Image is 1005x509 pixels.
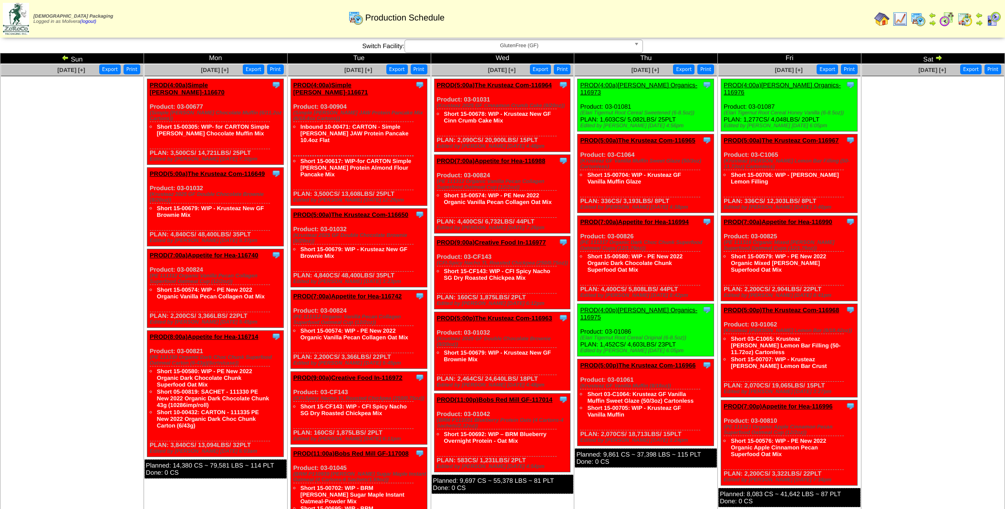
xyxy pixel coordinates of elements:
div: Edited by [PERSON_NAME] [DATE] 4:38pm [580,204,714,210]
div: (Elari Tigernut Root Cereal Original (6-8.5oz)) [580,335,714,341]
a: PROD(7:00a)Appetite for Hea-116742 [293,293,402,300]
div: (BRM P110939 [PERSON_NAME] Sugar Maple Instant Oatmeal (4 Cartons-6 Sachets/1.59oz)) [293,471,427,483]
img: arrowleft.gif [929,11,936,19]
img: Tooltip [846,217,855,226]
img: Tooltip [559,156,568,165]
a: Short 15-00704: WIP - Krusteaz GF Vanilla Muffin Glaze [587,172,681,185]
div: (Krusteaz [PERSON_NAME] Lemon Bar Filling (50-11.72oz) Cartonless) [724,158,857,170]
img: calendarcustomer.gif [986,11,1001,27]
div: (Krusteaz 2025 GF Double Chocolate Brownie (8/20oz)) [150,192,283,203]
div: (CFI-Spicy Nacho TL Roasted Chickpea (250/0.75oz)) [293,396,427,401]
img: Tooltip [415,80,425,90]
img: Tooltip [702,305,712,315]
div: Product: 03-C1065 PLAN: 336CS / 12,303LBS / 8PLT [721,134,858,213]
a: Short 15-00679: WIP - Krusteaz New GF Brownie Mix [444,349,551,363]
button: Print [267,64,284,74]
div: (Krusteaz 2025 GF Cinnamon Crumb Cake (8/20oz)) [437,103,570,109]
a: Short 15-00705: WIP - Krusteaz GF Vanilla Muffin [587,405,681,418]
img: arrowleft.gif [975,11,983,19]
img: arrowleft.gif [62,54,69,61]
div: Planned: 9,697 CS ~ 55,378 LBS ~ 81 PLT Done: 0 CS [432,475,574,494]
div: Edited by [PERSON_NAME] [DATE] 6:05pm [724,123,857,129]
div: (PE 111321 Organic Apple Cinnamon Pecan Superfood Oatmeal Cup (12/2oz)) [724,424,857,436]
img: home.gif [874,11,890,27]
a: PROD(11:00a)Bobs Red Mill GF-117008 [293,450,409,457]
img: Tooltip [415,210,425,219]
div: Product: 03-CF143 PLAN: 160CS / 1,875LBS / 2PLT [290,372,427,445]
a: PROD(4:00a)[PERSON_NAME] Organics-116973 [580,81,697,96]
div: Product: 03-00824 PLAN: 4,400CS / 6,732LBS / 44PLT [434,155,570,234]
img: Tooltip [271,250,281,260]
a: Short 15-00574: WIP - PE New 2022 Organic Vanilla Pecan Collagen Oat Mix [300,327,408,341]
a: PROD(9:00a)Creative Food In-116972 [293,374,403,381]
div: (Elari Tigernut Root Cereal Honey Vanilla (6-8.5oz)) [724,110,857,116]
div: Edited by [PERSON_NAME] [DATE] 3:40pm [724,204,857,210]
img: Tooltip [415,291,425,301]
img: line_graph.gif [892,11,908,27]
img: calendarprod.gif [911,11,926,27]
img: Tooltip [702,360,712,370]
div: (PE 111330 Organic Dark Choc Chunk Superfood Oatmeal Carton (6-43g)(6crtn/case)) [150,355,283,366]
img: Tooltip [559,237,568,247]
td: Sat [861,53,1005,64]
div: Product: 03-C1064 PLAN: 336CS / 3,193LBS / 8PLT [578,134,714,213]
img: Tooltip [702,80,712,90]
a: PROD(5:00p)The Krusteaz Com-116966 [580,362,695,369]
button: Print [411,64,427,74]
div: (BRM P111031 Blueberry Protein Oats (4 Cartons-4 Sachets/2.12oz)) [437,417,570,429]
div: Edited by [PERSON_NAME] [DATE] 12:26pm [293,197,427,203]
div: Product: 03-01061 PLAN: 2,070CS / 18,713LBS / 15PLT [578,359,714,446]
div: Product: 03-01087 PLAN: 1,277CS / 4,048LBS / 20PLT [721,79,858,132]
td: Wed [431,53,574,64]
div: Product: 03-CF143 PLAN: 160CS / 1,875LBS / 2PLT [434,236,570,309]
div: (PE 111316 Organic Mixed [PERSON_NAME] Superfood Oatmeal Cups (12/1.76oz)) [724,240,857,251]
a: Short 03-C1064: Krusteaz GF Vanilla Muffin Sweet Glaze (50/3oz) Cartonless [587,391,694,404]
img: Tooltip [702,135,712,145]
div: (PE 111312 Organic Vanilla Pecan Collagen Superfood Oatmeal Cup (12/2oz)) [150,273,283,285]
img: Tooltip [559,80,568,90]
a: Short 15-00576: WIP - PE New 2022 Organic Apple Cinnamon Pecan Superfood Oat Mix [731,438,826,458]
a: PROD(5:00p)The Krusteaz Com-116963 [437,315,552,322]
a: [DATE] [+] [775,67,803,73]
div: (Krusteaz 2025 GF Double Chocolate Brownie (8/20oz)) [437,336,570,347]
img: Tooltip [271,169,281,178]
img: calendarinout.gif [957,11,973,27]
img: Tooltip [559,395,568,404]
div: Edited by [PERSON_NAME] [DATE] 5:37pm [150,238,283,244]
td: Fri [718,53,861,64]
a: Short 15-00579: WIP - PE New 2022 Organic Mixed [PERSON_NAME] Superfood Oat Mix [731,253,826,273]
div: Edited by [PERSON_NAME] [DATE] 8:42pm [580,293,714,298]
div: Edited by [PERSON_NAME] [DATE] 6:05pm [580,348,714,354]
button: Print [697,64,714,74]
a: Short 15-00574: WIP - PE New 2022 Organic Vanilla Pecan Collagen Oat Mix [157,286,265,300]
span: [DATE] [+] [632,67,659,73]
a: Short 15-00574: WIP - PE New 2022 Organic Vanilla Pecan Collagen Oat Mix [444,192,552,205]
img: Tooltip [271,332,281,341]
img: arrowright.gif [935,54,943,61]
td: Mon [144,53,287,64]
a: Short 15-00580: WIP - PE New 2022 Organic Dark Chocolate Chunk Superfood Oat Mix [587,253,683,273]
div: (Krusteaz GF Vanilla Muffin Sweet Glaze (50/3oz) Cartonless) [580,158,714,170]
div: Edited by [PERSON_NAME] [DATE] 7:34pm [724,477,857,483]
td: Thu [574,53,718,64]
div: (Elari Tigernut Root Cereal Sweetened (6-8.5oz)) [580,110,714,116]
img: Tooltip [559,313,568,323]
button: Print [841,64,858,74]
a: PROD(4:00a)Simple [PERSON_NAME]-116670 [150,81,225,96]
div: Edited by [PERSON_NAME] [DATE] 7:26pm [437,225,570,231]
td: Tue [287,53,431,64]
a: PROD(5:00a)The Krusteaz Com-116964 [437,81,552,89]
div: Edited by [PERSON_NAME] [DATE] 3:27pm [724,389,857,395]
a: PROD(7:00p)Appetite for Hea-116996 [724,403,832,410]
div: Planned: 9,861 CS ~ 37,398 LBS ~ 115 PLT Done: 0 CS [575,448,717,468]
div: Edited by [PERSON_NAME] [DATE] 5:45pm [293,360,427,366]
div: Edited by [PERSON_NAME] [DATE] 4:54pm [437,464,570,469]
div: Edited by [PERSON_NAME] [DATE] 6:12pm [437,301,570,306]
a: (logout) [80,19,96,24]
div: Edited by [PERSON_NAME] [DATE] 5:45pm [150,319,283,325]
a: Inbound 10-00471: CARTON - Simple [PERSON_NAME] JAW Protein Pancake 10.4oz Flat [300,123,409,143]
img: Tooltip [846,80,855,90]
div: Product: 03-01032 PLAN: 2,464CS / 24,640LBS / 18PLT [434,312,570,391]
div: (PE 111312 Organic Vanilla Pecan Collagen Superfood Oatmeal Cup (12/2oz)) [437,179,570,190]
